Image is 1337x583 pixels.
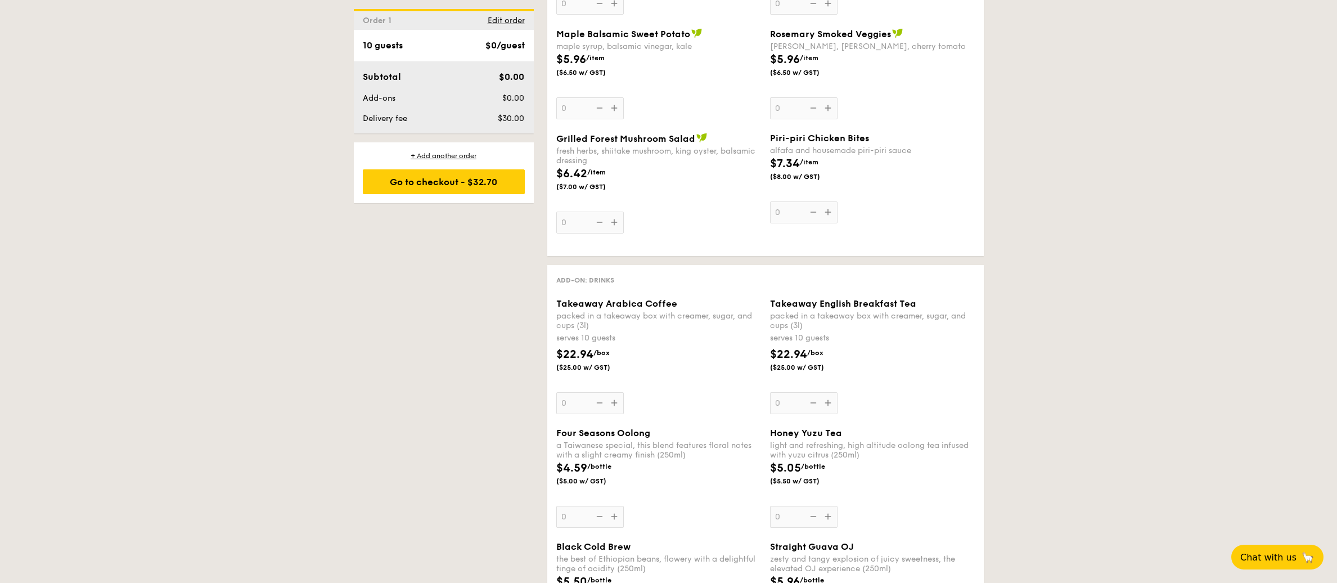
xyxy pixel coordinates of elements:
[770,363,847,372] span: ($25.00 w/ GST)
[696,133,708,143] img: icon-vegan.f8ff3823.svg
[800,158,818,166] span: /item
[587,463,611,470] span: /bottle
[488,16,525,25] span: Edit order
[556,146,761,165] div: fresh herbs, shiitake mushroom, king oyster, balsamic dressing
[363,151,525,160] div: + Add another order
[770,441,975,460] div: light and refreshing, high altitude oolong tea infused with yuzu citrus (250ml)
[556,167,587,181] span: $6.42
[770,477,847,486] span: ($5.50 w/ GST)
[770,333,975,344] div: serves 10 guests
[363,169,525,194] div: Go to checkout - $32.70
[1231,545,1324,569] button: Chat with us🦙
[556,441,761,460] div: a Taiwanese special, this blend features floral notes with a slight creamy finish (250ml)
[485,39,525,52] div: $0/guest
[556,477,633,486] span: ($5.00 w/ GST)
[502,93,524,103] span: $0.00
[556,348,593,361] span: $22.94
[770,29,891,39] span: Rosemary Smoked Veggies
[363,39,403,52] div: 10 guests
[556,333,761,344] div: serves 10 guests
[556,311,761,330] div: packed in a takeaway box with creamer, sugar, and cups (3l)
[770,541,854,552] span: Straight Guava OJ
[556,554,761,573] div: the best of Ethiopian beans, flowery with a delightful tinge of acidity (250ml)
[363,16,396,25] span: Order 1
[586,54,605,62] span: /item
[593,349,610,357] span: /box
[800,54,818,62] span: /item
[498,114,524,123] span: $30.00
[770,554,975,573] div: zesty and tangy explosion of juicy sweetness, the elevated OJ experience (250ml)
[556,182,633,191] span: ($7.00 w/ GST)
[556,298,677,309] span: Takeaway Arabica Coffee
[1301,551,1315,564] span: 🦙
[770,53,800,66] span: $5.96
[801,463,825,470] span: /bottle
[770,146,975,155] div: alfafa and housemade piri-piri sauce
[770,311,975,330] div: packed in a takeaway box with creamer, sugar, and cups (3l)
[770,461,801,475] span: $5.05
[770,157,800,171] span: $7.34
[770,348,807,361] span: $22.94
[556,68,633,77] span: ($6.50 w/ GST)
[770,133,869,143] span: Piri-piri Chicken Bites
[556,461,587,475] span: $4.59
[556,276,614,284] span: Add-on: Drinks
[556,133,695,144] span: Grilled Forest Mushroom Salad
[556,541,631,552] span: Black Cold Brew
[770,172,847,181] span: ($8.00 w/ GST)
[363,114,407,123] span: Delivery fee
[556,428,650,438] span: Four Seasons Oolong
[556,42,761,51] div: maple syrup, balsamic vinegar, kale
[892,28,903,38] img: icon-vegan.f8ff3823.svg
[770,68,847,77] span: ($6.50 w/ GST)
[587,168,606,176] span: /item
[556,363,633,372] span: ($25.00 w/ GST)
[691,28,703,38] img: icon-vegan.f8ff3823.svg
[770,298,916,309] span: Takeaway English Breakfast Tea
[770,428,842,438] span: Honey Yuzu Tea
[556,29,690,39] span: Maple Balsamic Sweet Potato
[556,53,586,66] span: $5.96
[363,93,395,103] span: Add-ons
[363,71,401,82] span: Subtotal
[770,42,975,51] div: [PERSON_NAME], [PERSON_NAME], cherry tomato
[499,71,524,82] span: $0.00
[807,349,823,357] span: /box
[1240,552,1297,563] span: Chat with us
